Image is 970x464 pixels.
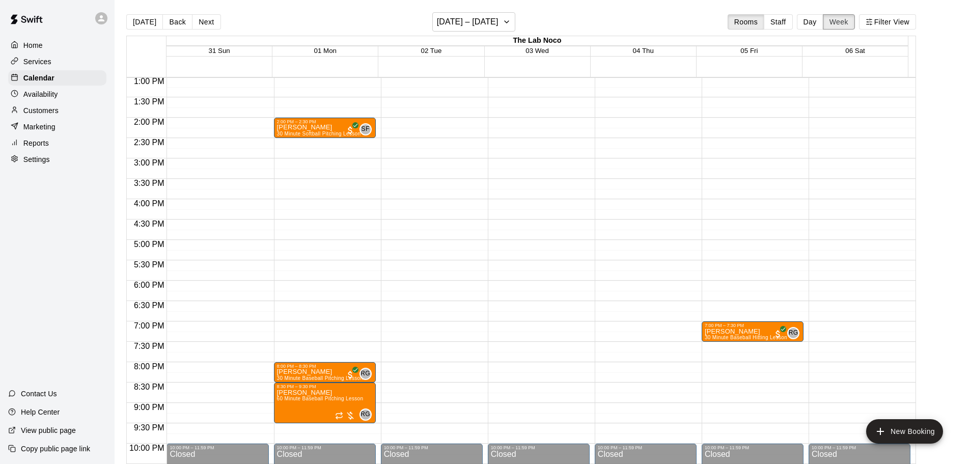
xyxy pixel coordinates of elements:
div: Services [8,54,106,69]
span: 9:30 PM [131,423,167,432]
span: 30 Minute Baseball Pitching Lesson [277,375,364,381]
button: 02 Tue [421,47,442,54]
span: Recurring event [335,412,343,420]
p: View public page [21,425,76,435]
a: Calendar [8,70,106,86]
p: Calendar [23,73,54,83]
div: 8:00 PM – 8:30 PM [277,364,373,369]
span: 30 Minute Baseball Hitting Lesson [705,335,787,340]
div: 10:00 PM – 11:59 PM [170,445,265,450]
span: 2:00 PM [131,118,167,126]
p: Home [23,40,43,50]
span: 7:30 PM [131,342,167,350]
span: 5:30 PM [131,260,167,269]
p: Contact Us [21,389,57,399]
button: 03 Wed [525,47,549,54]
div: 7:00 PM – 7:30 PM [705,323,800,328]
a: Reports [8,135,106,151]
span: 8:00 PM [131,362,167,371]
button: 31 Sun [209,47,230,54]
span: RG [361,410,370,420]
span: 6:30 PM [131,301,167,310]
p: Reports [23,138,49,148]
div: 10:00 PM – 11:59 PM [598,445,694,450]
a: Availability [8,87,106,102]
span: 9:00 PM [131,403,167,412]
a: Marketing [8,119,106,134]
button: 01 Mon [314,47,337,54]
p: Copy public page link [21,444,90,454]
button: Week [823,14,855,30]
button: Filter View [859,14,916,30]
button: add [866,419,943,444]
p: Services [23,57,51,67]
a: Home [8,38,106,53]
span: SF [362,124,370,134]
span: 1:30 PM [131,97,167,106]
button: Day [797,14,823,30]
div: Randy Gattis [359,368,372,380]
span: Randy Gattis [364,408,372,421]
a: Settings [8,152,106,167]
button: [DATE] [126,14,163,30]
span: All customers have paid [345,125,355,135]
span: 1:00 PM [131,77,167,86]
div: 2:00 PM – 2:30 PM: Emerson Riley [274,118,376,138]
div: The Lab Noco [167,36,908,46]
span: 7:00 PM [131,321,167,330]
div: 10:00 PM – 11:59 PM [812,445,907,450]
button: Back [162,14,192,30]
span: 3:00 PM [131,158,167,167]
span: RG [789,328,798,338]
span: 4:30 PM [131,220,167,228]
div: 2:00 PM – 2:30 PM [277,119,373,124]
div: Randy Gattis [787,327,799,339]
span: RG [361,369,370,379]
h6: [DATE] – [DATE] [437,15,498,29]
div: 10:00 PM – 11:59 PM [491,445,587,450]
span: 2:30 PM [131,138,167,147]
button: 05 Fri [740,47,758,54]
span: 6:00 PM [131,281,167,289]
p: Availability [23,89,58,99]
span: 3:30 PM [131,179,167,187]
span: 60 Minute Baseball Pitching Lesson [277,396,364,401]
button: Next [192,14,220,30]
button: Rooms [728,14,764,30]
span: All customers have paid [345,370,355,380]
button: 06 Sat [845,47,865,54]
p: Customers [23,105,59,116]
span: 4:00 PM [131,199,167,208]
span: All customers have paid [773,329,783,339]
div: Randy Gattis [359,408,372,421]
div: 10:00 PM – 11:59 PM [705,445,800,450]
p: Marketing [23,122,56,132]
button: Staff [764,14,793,30]
a: Customers [8,103,106,118]
p: Settings [23,154,50,165]
div: Sophie Frost [359,123,372,135]
div: 8:30 PM – 9:30 PM [277,384,373,389]
button: 04 Thu [633,47,654,54]
span: 8:30 PM [131,383,167,391]
span: Sophie Frost [364,123,372,135]
span: 10:00 PM [127,444,167,452]
span: Randy Gattis [364,368,372,380]
div: 10:00 PM – 11:59 PM [384,445,480,450]
span: 30 Minute Softball Pitching Lesson [277,131,361,137]
div: 8:00 PM – 8:30 PM: Ryland Brayden [274,362,376,383]
span: 5:00 PM [131,240,167,249]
